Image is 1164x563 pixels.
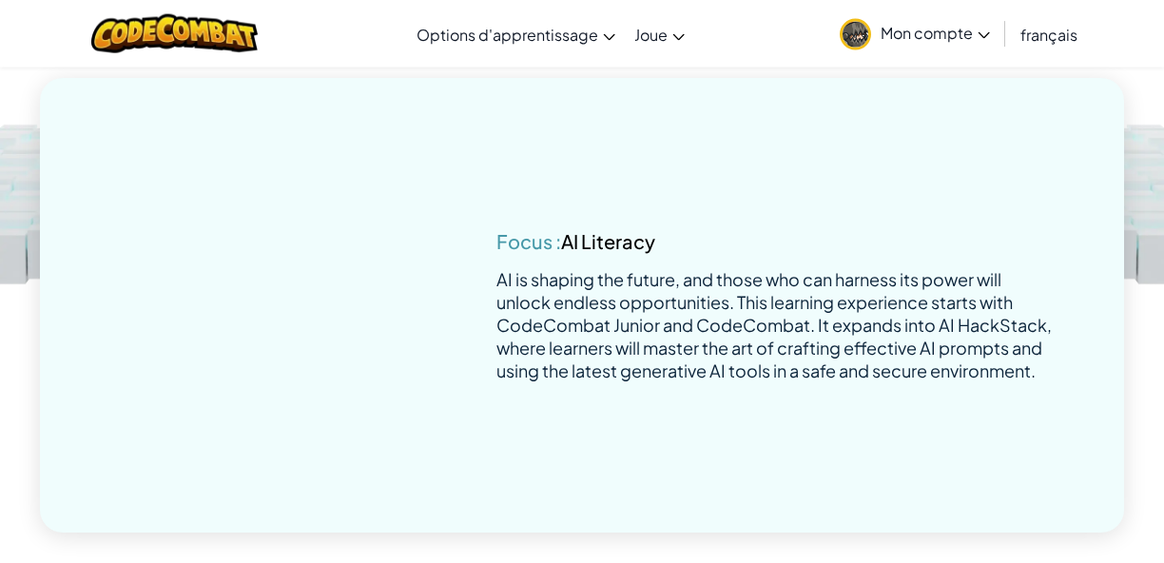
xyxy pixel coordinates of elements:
[840,19,871,50] img: avatar
[1011,9,1087,60] a: français
[625,9,694,60] a: Joue
[1020,25,1077,45] span: français
[830,4,999,64] a: Mon compte
[634,25,668,45] span: Joue
[881,23,990,43] span: Mon compte
[91,14,258,53] img: CodeCombat logo
[496,228,1057,255] p: AI Literacy
[417,25,598,45] span: Options d'apprentissage
[496,229,561,253] span: Focus :
[407,9,625,60] a: Options d'apprentissage
[496,268,1052,381] span: AI is shaping the future, and those who can harness its power will unlock endless opportunities. ...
